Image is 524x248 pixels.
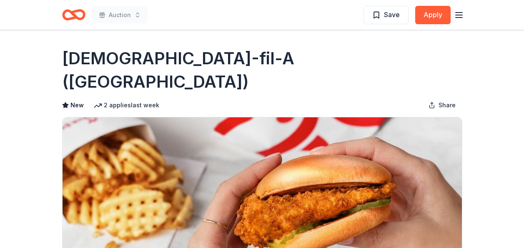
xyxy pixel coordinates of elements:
[439,100,456,110] span: Share
[70,100,84,110] span: New
[94,100,159,110] div: 2 applies last week
[384,9,400,20] span: Save
[364,6,409,24] button: Save
[62,47,462,94] h1: [DEMOGRAPHIC_DATA]-fil-A ([GEOGRAPHIC_DATA])
[62,5,85,25] a: Home
[109,10,131,20] span: Auction
[92,7,148,23] button: Auction
[422,97,462,114] button: Share
[415,6,451,24] button: Apply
